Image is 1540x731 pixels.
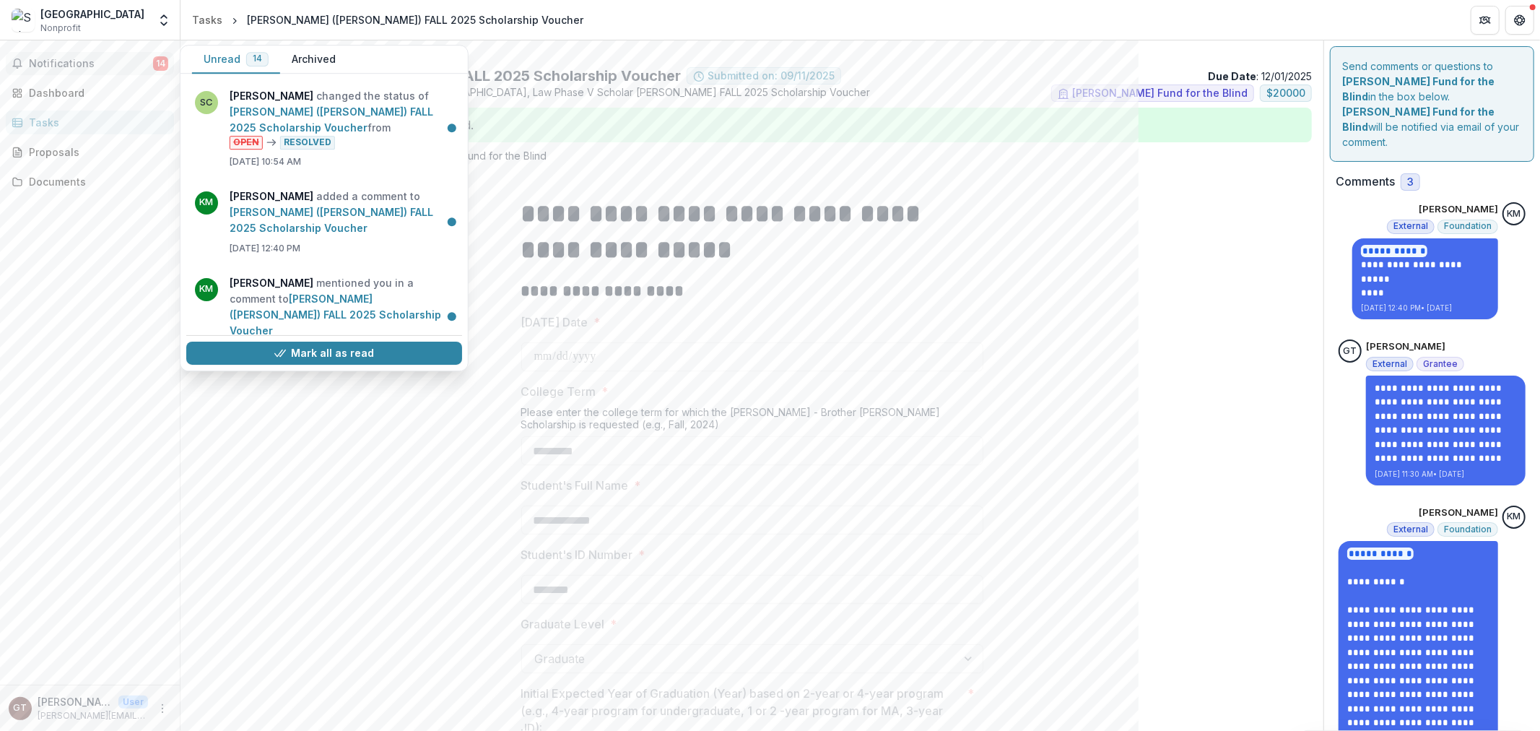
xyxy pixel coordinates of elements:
[154,6,174,35] button: Open entity switcher
[6,111,174,134] a: Tasks
[253,54,262,64] span: 14
[1366,339,1445,354] p: [PERSON_NAME]
[1423,359,1458,369] span: Grantee
[1342,105,1495,133] strong: [PERSON_NAME] Fund for the Blind
[14,704,27,713] div: Gary Thomas
[186,9,228,30] a: Tasks
[521,615,605,633] p: Graduate Level
[1375,469,1517,480] p: [DATE] 11:30 AM • [DATE]
[192,12,222,27] div: Tasks
[1208,69,1312,84] p: : 12/01/2025
[204,148,1300,163] p: : [PERSON_NAME] from [PERSON_NAME] Fund for the Blind
[230,88,453,150] p: changed the status of from
[1444,524,1492,535] span: Foundation
[1072,87,1248,100] span: [PERSON_NAME] Fund for the Blind
[1508,512,1521,522] div: Kate Morris
[1393,221,1428,231] span: External
[230,105,433,134] a: [PERSON_NAME] ([PERSON_NAME]) FALL 2025 Scholarship Voucher
[38,694,113,709] p: [PERSON_NAME]
[1372,359,1407,369] span: External
[192,52,1312,67] p: [PERSON_NAME] (Phase V)
[1361,303,1489,313] p: [DATE] 12:40 PM • [DATE]
[186,342,462,365] button: Mark all as read
[1266,87,1305,100] span: $ 20000
[1505,6,1534,35] button: Get Help
[29,85,162,100] div: Dashboard
[40,22,81,35] span: Nonprofit
[29,115,162,130] div: Tasks
[230,293,441,337] a: [PERSON_NAME] ([PERSON_NAME]) FALL 2025 Scholarship Voucher
[1344,347,1357,356] div: Gary Thomas
[708,70,835,82] span: Submitted on: 09/11/2025
[153,56,168,71] span: 14
[230,275,453,339] p: mentioned you in a comment to
[186,9,589,30] nav: breadcrumb
[29,58,153,70] span: Notifications
[1336,175,1395,189] h2: Comments
[192,46,280,74] button: Unread
[6,170,174,194] a: Documents
[154,700,171,717] button: More
[230,206,433,234] a: [PERSON_NAME] ([PERSON_NAME]) FALL 2025 Scholarship Voucher
[521,313,588,331] p: [DATE] Date
[192,108,1312,142] div: Task is completed! No further action needed.
[1393,524,1428,535] span: External
[1342,75,1495,103] strong: [PERSON_NAME] Fund for the Blind
[6,81,174,105] a: Dashboard
[521,383,596,400] p: College Term
[6,52,174,75] button: Notifications14
[29,174,162,189] div: Documents
[230,189,453,236] p: added a comment to
[521,477,629,494] p: Student's Full Name
[12,9,35,32] img: Seton Hall University
[6,140,174,164] a: Proposals
[1208,70,1256,82] strong: Due Date
[40,7,144,22] div: [GEOGRAPHIC_DATA]
[425,85,870,108] span: [GEOGRAPHIC_DATA], Law Phase V Scholar [PERSON_NAME] FALL 2025 Scholarship Voucher
[38,709,148,722] p: [PERSON_NAME][EMAIL_ADDRESS][PERSON_NAME][DOMAIN_NAME]
[1444,221,1492,231] span: Foundation
[247,12,583,27] div: [PERSON_NAME] ([PERSON_NAME]) FALL 2025 Scholarship Voucher
[1330,46,1534,162] div: Send comments or questions to in the box below. will be notified via email of your comment.
[1419,506,1498,520] p: [PERSON_NAME]
[1471,6,1500,35] button: Partners
[1419,202,1498,217] p: [PERSON_NAME]
[118,696,148,709] p: User
[1508,209,1521,219] div: Kate Morris
[29,144,162,160] div: Proposals
[1407,176,1414,189] span: 3
[521,406,983,436] div: Please enter the college term for which the [PERSON_NAME] - Brother [PERSON_NAME] Scholarship is ...
[280,46,347,74] button: Archived
[521,546,633,563] p: Student's ID Number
